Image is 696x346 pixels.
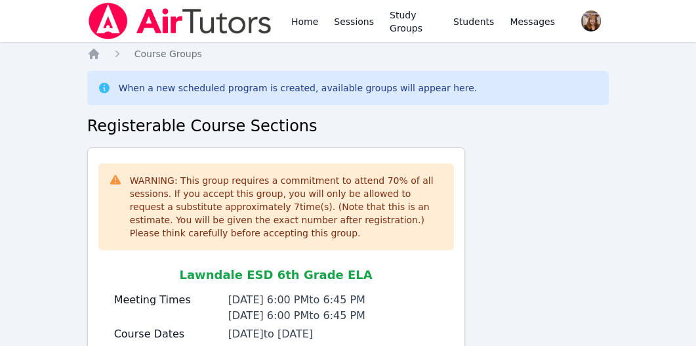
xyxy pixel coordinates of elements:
label: Meeting Times [114,292,220,308]
div: WARNING: This group requires a commitment to attend 70 % of all sessions. If you accept this grou... [130,174,443,240]
div: [DATE] 6:00 PM to 6:45 PM [228,308,438,324]
div: [DATE] to [DATE] [228,326,438,342]
span: Messages [510,15,555,28]
span: Lawndale ESD 6th Grade ELA [179,268,372,282]
nav: Breadcrumb [87,47,609,60]
h2: Registerable Course Sections [87,116,609,137]
div: [DATE] 6:00 PM to 6:45 PM [228,292,438,308]
label: Course Dates [114,326,220,342]
a: Course Groups [134,47,202,60]
span: Course Groups [134,49,202,59]
img: Air Tutors [87,3,273,39]
div: When a new scheduled program is created, available groups will appear here. [119,81,478,95]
